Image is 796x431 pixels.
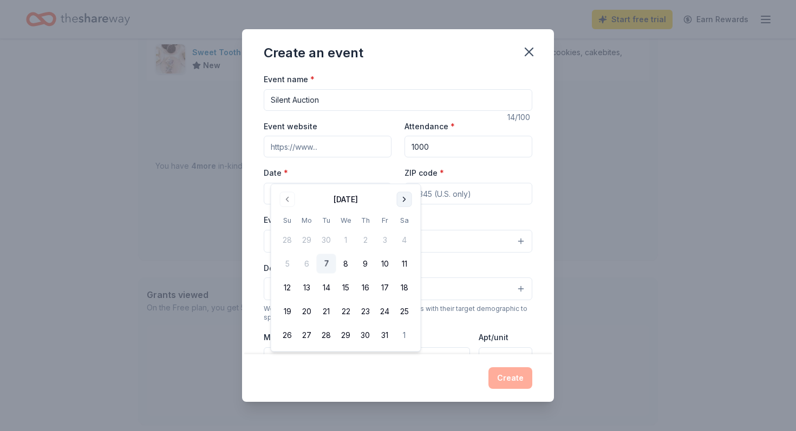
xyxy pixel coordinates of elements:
button: 18 [395,278,414,297]
th: Thursday [356,215,375,226]
button: 1 [395,326,414,345]
button: 7 [317,254,336,274]
label: Demographic [264,263,314,274]
button: 21 [317,302,336,321]
input: 20 [404,136,532,157]
label: Event website [264,121,317,132]
th: Wednesday [336,215,356,226]
button: 29 [336,326,356,345]
label: Attendance [404,121,455,132]
th: Saturday [395,215,414,226]
button: 14 [317,278,336,297]
button: 10 [375,254,395,274]
th: Tuesday [317,215,336,226]
button: 20 [297,302,317,321]
label: Date [264,168,392,178]
button: 16 [356,278,375,297]
button: 19 [278,302,297,321]
button: 25 [395,302,414,321]
div: Create an event [264,44,363,62]
button: Go to next month [397,192,412,207]
input: https://www... [264,136,392,157]
button: Select [264,230,532,253]
div: We use this information to help brands find events with their target demographic to sponsor their... [264,304,532,322]
button: 11 [395,254,414,274]
button: 30 [356,326,375,345]
button: 17 [375,278,395,297]
div: [DATE] [334,193,358,206]
label: Event name [264,74,315,85]
button: 12 [278,278,297,297]
label: Mailing address [264,332,325,343]
button: 22 [336,302,356,321]
button: 8 [336,254,356,274]
button: 13 [297,278,317,297]
button: 31 [375,326,395,345]
th: Sunday [278,215,297,226]
label: ZIP code [404,168,444,178]
button: 28 [317,326,336,345]
button: 15 [336,278,356,297]
button: 27 [297,326,317,345]
button: Select [264,277,532,300]
button: 26 [278,326,297,345]
button: 9 [356,254,375,274]
label: Event type [264,215,310,226]
input: 12345 (U.S. only) [404,183,532,204]
label: Apt/unit [479,332,508,343]
th: Monday [297,215,317,226]
button: Pick a date [264,183,392,204]
input: # [479,347,532,369]
th: Friday [375,215,395,226]
button: Go to previous month [280,192,295,207]
button: 23 [356,302,375,321]
button: 24 [375,302,395,321]
input: Spring Fundraiser [264,89,532,111]
div: 14 /100 [507,111,532,124]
